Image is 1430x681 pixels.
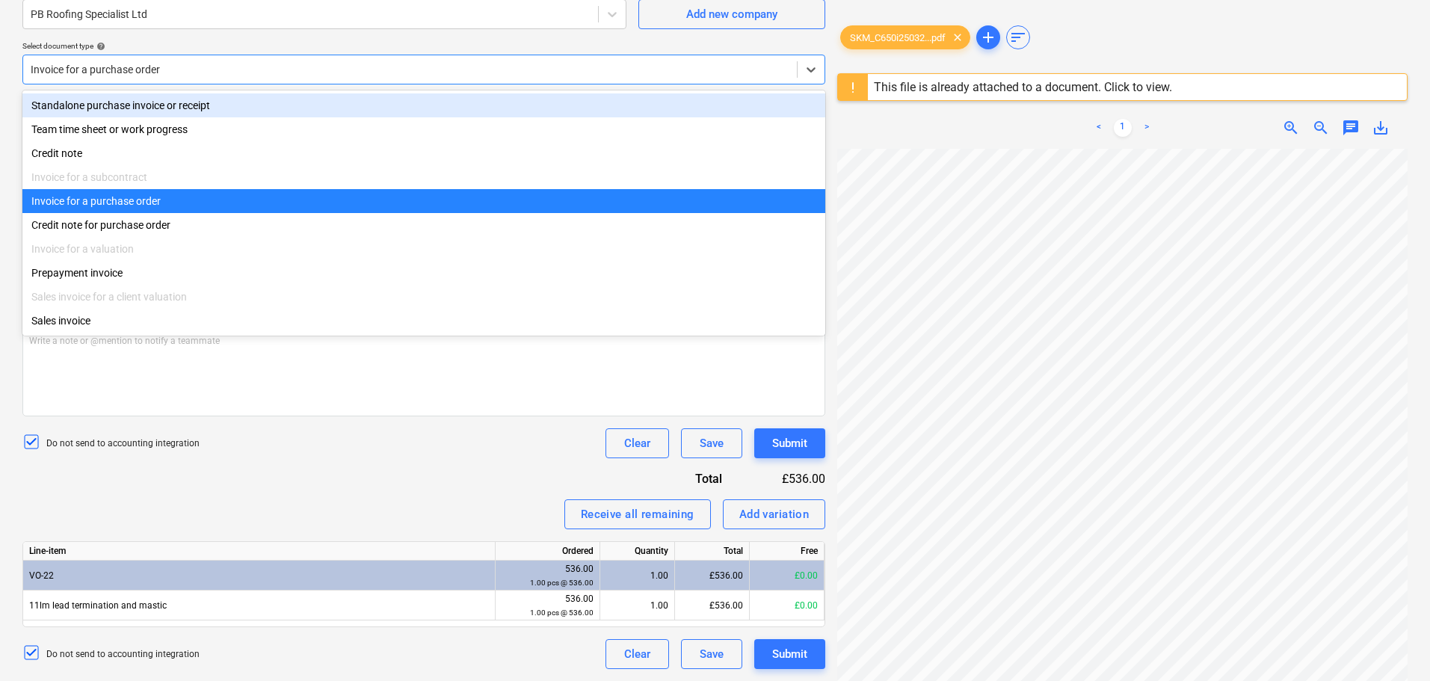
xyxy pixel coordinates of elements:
div: Receive all remaining [581,505,694,524]
div: 536.00 [502,592,594,620]
div: 11lm lead termination and mastic [23,591,496,620]
div: Sales invoice for a client valuation [22,285,825,309]
div: Invoice for a valuation [22,237,825,261]
a: Next page [1138,119,1156,137]
button: Submit [754,428,825,458]
div: Save [700,434,724,453]
button: Clear [605,428,669,458]
div: Credit note for purchase order [22,213,825,237]
div: Select document type [22,41,825,51]
div: Sales invoice [22,309,825,333]
small: 1.00 pcs @ 536.00 [530,579,594,587]
button: Clear [605,639,669,669]
div: Standalone purchase invoice or receipt [22,93,825,117]
div: £0.00 [750,591,825,620]
span: help [93,42,105,51]
div: Clear [624,644,650,664]
div: Clear [624,434,650,453]
button: Save [681,428,742,458]
span: chat [1342,119,1360,137]
div: Add variation [739,505,810,524]
div: Prepayment invoice [22,261,825,285]
div: SKM_C650i25032...pdf [840,25,970,49]
button: Save [681,639,742,669]
div: Ordered [496,542,600,561]
div: Total [675,542,750,561]
div: 1.00 [606,561,668,591]
div: £0.00 [750,561,825,591]
div: Team time sheet or work progress [22,117,825,141]
div: Credit note [22,141,825,165]
p: Do not send to accounting integration [46,437,200,450]
button: Submit [754,639,825,669]
iframe: Chat Widget [1355,609,1430,681]
div: Save [700,644,724,664]
div: £536.00 [746,470,825,487]
span: sort [1009,28,1027,46]
small: 1.00 pcs @ 536.00 [530,608,594,617]
div: Add new company [686,4,777,24]
div: Total [631,470,746,487]
div: Free [750,542,825,561]
div: 536.00 [502,562,594,590]
div: £536.00 [675,591,750,620]
span: save_alt [1372,119,1390,137]
button: Receive all remaining [564,499,711,529]
a: Previous page [1090,119,1108,137]
div: Quantity [600,542,675,561]
p: Do not send to accounting integration [46,648,200,661]
button: Add variation [723,499,826,529]
div: Submit [772,644,807,664]
span: clear [949,28,967,46]
span: VO-22 [29,570,54,581]
div: Line-item [23,542,496,561]
div: Invoice for a purchase order [22,189,825,213]
div: This file is already attached to a document. Click to view. [874,80,1172,94]
span: zoom_in [1282,119,1300,137]
a: Page 1 is your current page [1114,119,1132,137]
span: add [979,28,997,46]
span: zoom_out [1312,119,1330,137]
div: Submit [772,434,807,453]
div: £536.00 [675,561,750,591]
span: SKM_C650i25032...pdf [841,32,955,43]
div: 1.00 [606,591,668,620]
div: Invoice for a subcontract [22,165,825,189]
